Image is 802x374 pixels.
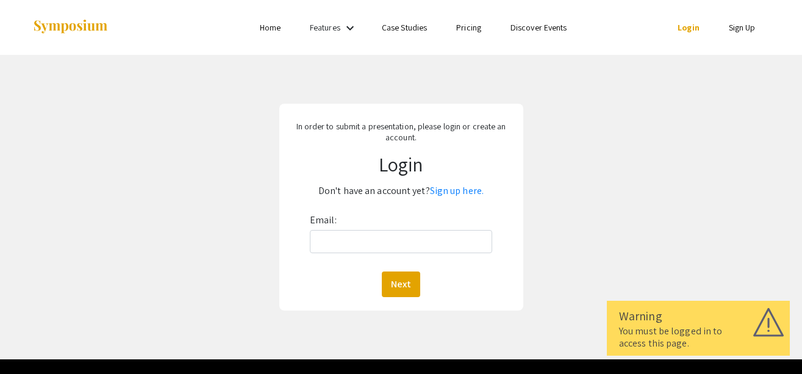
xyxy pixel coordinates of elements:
a: Login [678,22,700,33]
p: Don't have an account yet? [287,181,515,201]
label: Email: [310,210,337,230]
h1: Login [287,153,515,176]
a: Case Studies [382,22,427,33]
div: Warning [619,307,778,325]
div: You must be logged in to access this page. [619,325,778,350]
mat-icon: Expand Features list [343,21,357,35]
p: In order to submit a presentation, please login or create an account. [287,121,515,143]
a: Pricing [456,22,481,33]
a: Discover Events [510,22,567,33]
a: Home [260,22,281,33]
a: Sign up here. [430,184,484,197]
a: Sign Up [729,22,756,33]
a: Features [310,22,340,33]
img: Symposium by ForagerOne [32,19,109,35]
button: Next [382,272,420,297]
